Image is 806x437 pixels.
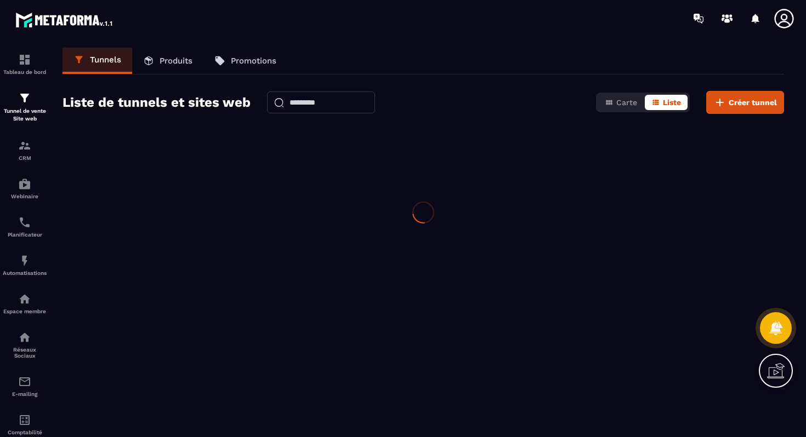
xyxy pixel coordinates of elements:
img: formation [18,139,31,152]
img: logo [15,10,114,30]
a: formationformationTunnel de vente Site web [3,83,47,131]
a: schedulerschedulerPlanificateur [3,208,47,246]
img: formation [18,53,31,66]
img: automations [18,292,31,306]
a: automationsautomationsWebinaire [3,169,47,208]
p: Produits [160,56,192,66]
a: formationformationTableau de bord [3,45,47,83]
a: Tunnels [63,48,132,74]
img: social-network [18,331,31,344]
a: formationformationCRM [3,131,47,169]
p: Promotions [231,56,276,66]
p: Tunnels [90,55,121,65]
button: Créer tunnel [706,91,784,114]
img: email [18,375,31,388]
a: automationsautomationsAutomatisations [3,246,47,284]
img: automations [18,254,31,267]
a: social-networksocial-networkRéseaux Sociaux [3,323,47,367]
button: Liste [645,95,688,110]
span: Liste [663,98,681,107]
p: Tunnel de vente Site web [3,107,47,123]
a: emailemailE-mailing [3,367,47,405]
p: CRM [3,155,47,161]
p: Comptabilité [3,429,47,435]
a: Promotions [203,48,287,74]
p: Planificateur [3,232,47,238]
p: Espace membre [3,308,47,314]
a: Produits [132,48,203,74]
span: Créer tunnel [729,97,777,108]
p: Tableau de bord [3,69,47,75]
a: automationsautomationsEspace membre [3,284,47,323]
img: automations [18,177,31,191]
p: Automatisations [3,270,47,276]
button: Carte [598,95,644,110]
h2: Liste de tunnels et sites web [63,91,251,113]
img: formation [18,91,31,105]
img: scheduler [18,216,31,229]
p: E-mailing [3,391,47,397]
p: Réseaux Sociaux [3,347,47,359]
img: accountant [18,413,31,427]
p: Webinaire [3,193,47,199]
span: Carte [616,98,637,107]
